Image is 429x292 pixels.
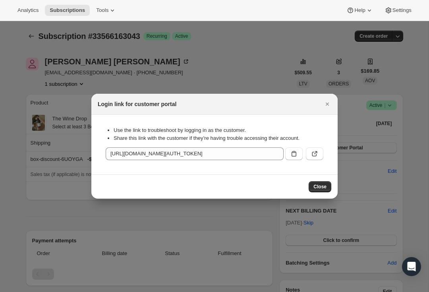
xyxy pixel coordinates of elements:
button: Tools [91,5,121,16]
button: Settings [380,5,416,16]
span: Subscriptions [50,7,85,14]
button: Analytics [13,5,43,16]
span: Help [354,7,365,14]
h2: Login link for customer portal [98,100,176,108]
button: Help [342,5,378,16]
button: Close [322,99,333,110]
span: Settings [392,7,412,14]
li: Use the link to troubleshoot by logging in as the customer. [114,126,323,134]
button: Subscriptions [45,5,90,16]
span: Analytics [17,7,39,14]
span: Tools [96,7,108,14]
button: Close [309,181,331,192]
div: Open Intercom Messenger [402,257,421,276]
span: Close [313,184,327,190]
li: Share this link with the customer if they’re having trouble accessing their account. [114,134,323,142]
